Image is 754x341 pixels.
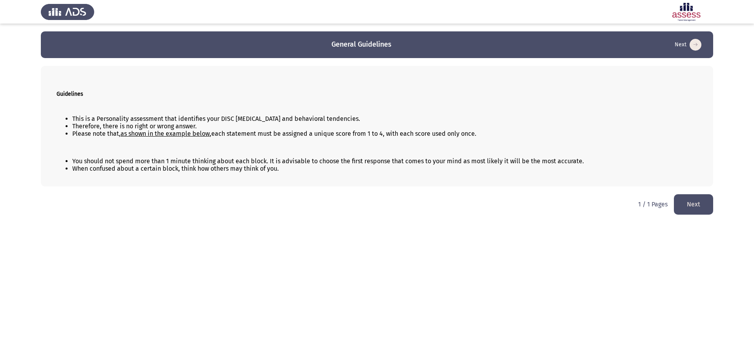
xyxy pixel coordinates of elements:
li: When confused about a certain block, think how others may think of you. [72,165,697,172]
button: load next page [672,38,704,51]
img: Assessment logo of Assess DISC [660,1,713,23]
li: Therefore, there is no right or wrong answer. [72,122,697,130]
li: This is a Personality assessment that identifies your DISC [MEDICAL_DATA] and behavioral tendencies. [72,115,697,122]
li: You should not spend more than 1 minute thinking about each block. It is advisable to choose the ... [72,157,697,165]
button: load next page [674,194,713,214]
u: as shown in the example below [121,130,210,137]
p: 1 / 1 Pages [638,201,668,208]
b: Guidelines [57,91,83,97]
li: Please note that, , [72,130,697,137]
span: each statement must be assigned a unique score from 1 to 4, with each score used only once. [211,130,476,137]
h3: General Guidelines [331,40,392,49]
img: Assess Talent Management logo [41,1,94,23]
